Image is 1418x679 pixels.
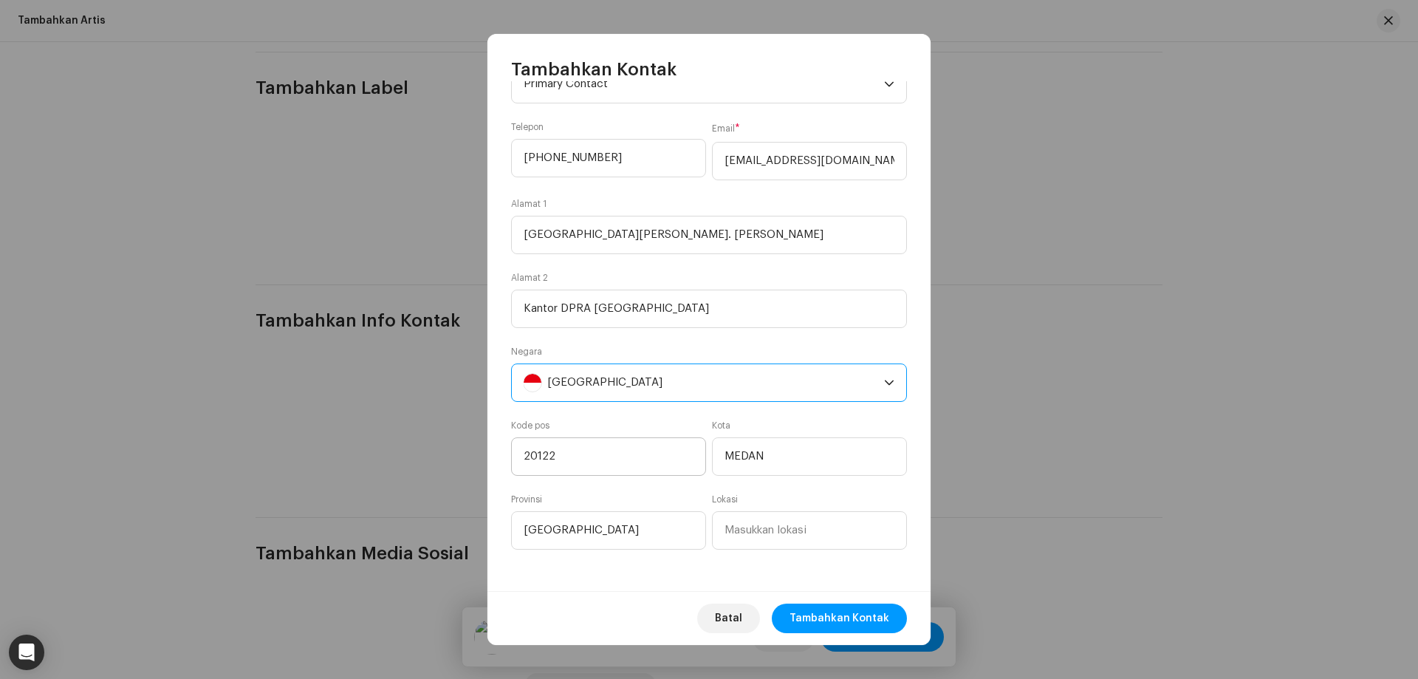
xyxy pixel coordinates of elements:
button: Batal [697,604,760,633]
input: Masukkan email [712,142,907,180]
input: Alamat jalan, kotak P.O., nama perusahaan, c/o [511,216,907,254]
input: Masukkan Kota Anda [712,437,907,476]
input: Masukkan provinsi/negara bagian [511,511,706,550]
button: Tambahkan Kontak [772,604,907,633]
label: Negara [511,346,542,358]
span: Tambahkan Kontak [511,58,677,81]
div: [GEOGRAPHIC_DATA] [547,364,662,401]
input: Masukkan lokasi [712,511,907,550]
input: Apartemen, suite, unit, gedung, lantai, dll. [511,290,907,328]
label: Telepon [511,121,544,133]
label: Alamat 2 [511,272,548,284]
div: dropdown trigger [884,364,894,401]
label: Kode pos [511,420,549,431]
span: Indonesia [524,364,884,401]
div: Open Intercom Messenger [9,635,44,670]
label: Alamat 1 [511,198,547,210]
input: +15551234567 [511,139,706,177]
span: Tambahkan Kontak [790,604,889,633]
span: Primary Contact [524,66,884,103]
span: Batal [715,604,742,633]
label: Lokasi [712,494,738,505]
div: dropdown trigger [884,66,894,103]
label: Provinsi [511,494,542,505]
input: Masukkan kode pos [511,437,706,476]
small: Email [712,121,735,136]
label: Kota [712,420,730,431]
